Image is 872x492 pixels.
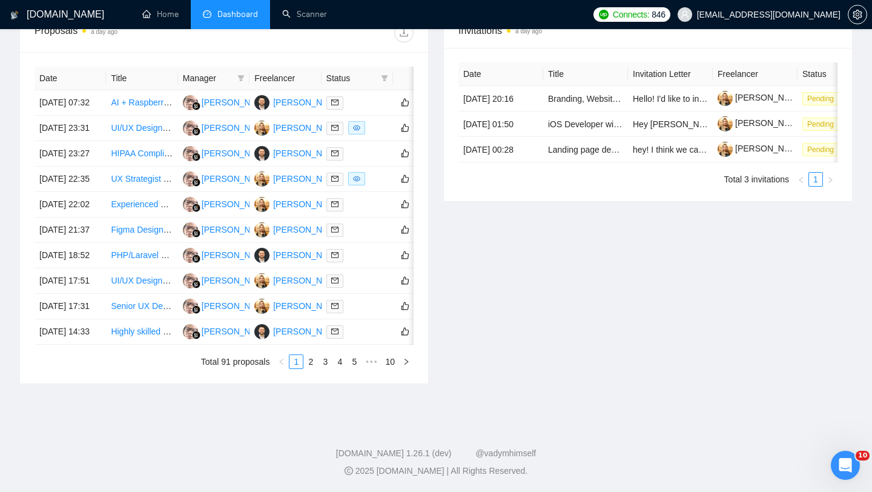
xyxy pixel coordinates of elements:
button: like [398,248,412,262]
div: [PERSON_NAME] [273,325,343,338]
img: gigradar-bm.png [192,280,200,288]
span: Pending [802,92,839,105]
span: Pending [802,118,839,131]
th: Title [106,67,177,90]
img: HH [183,222,198,238]
a: VP[PERSON_NAME] [254,199,343,208]
span: dashboard [203,10,211,18]
th: Manager [178,67,249,90]
span: ••• [362,354,381,369]
a: Pending [802,93,844,103]
button: like [398,197,412,211]
div: [PERSON_NAME] [273,223,343,236]
td: [DATE] 22:02 [35,192,106,218]
time: a day ago [515,28,542,35]
td: AI + Raspberry Pi Engineer — “Swiss-Army-Knife” for Autism Tech Startup [106,90,177,116]
a: iOS Developer with UX/UI skills to Audit Health & Longevity App UX and Design [548,119,847,129]
a: HH[PERSON_NAME] [183,122,271,132]
a: 1 [809,173,822,186]
img: OP [254,248,269,263]
a: UI/UX Designer for AI Company [111,276,231,285]
div: [PERSON_NAME] [202,96,271,109]
img: VP [254,273,269,288]
td: UX Strategist / Information Architecture Expert for Website Redesign [106,167,177,192]
a: Landing page designer (for saas/digital products) [548,145,732,155]
img: gigradar-bm.png [192,254,200,263]
button: like [398,273,412,288]
span: like [401,276,409,285]
span: eye [353,124,360,131]
a: 10 [381,355,398,368]
td: [DATE] 17:51 [35,268,106,294]
span: Invitations [458,23,837,38]
time: a day ago [91,28,117,35]
td: Landing page designer (for saas/digital products) [543,137,628,162]
a: OP[PERSON_NAME] [254,148,343,158]
li: 4 [332,354,347,369]
span: mail [331,302,339,310]
button: download [394,23,414,42]
div: [PERSON_NAME] [273,147,343,160]
td: PHP/Laravel Developer for Internal CRM+Scheduling platform [106,243,177,268]
a: VP[PERSON_NAME] [254,224,343,234]
button: like [398,299,412,313]
li: Next Page [823,172,837,187]
span: like [401,250,409,260]
a: OP[PERSON_NAME] [254,97,343,107]
img: c1VvKIttGVViXNJL2ESZaUf3zaf4LsFQKa-J0jOo-moCuMrl1Xwh1qxgsHaISjvPQe [718,142,733,157]
img: HH [183,95,198,110]
td: Highly skilled DevOps - AWS/.NET [106,319,177,345]
img: OP [254,324,269,339]
span: mail [331,277,339,284]
button: setting [848,5,867,24]
a: UI/UX Designer (Mobile CRO) to Polish Existing Pages [111,123,317,133]
div: [PERSON_NAME] [202,325,271,338]
div: [PERSON_NAME] [202,248,271,262]
span: Pending [802,143,839,156]
a: HH[PERSON_NAME] [183,301,271,310]
a: HH[PERSON_NAME] [183,199,271,208]
a: Branding, Website, and Packaging Design for Fun Nutrition Company [548,94,808,104]
div: [PERSON_NAME] [202,198,271,211]
a: VP[PERSON_NAME] [254,122,343,132]
a: 4 [333,355,346,368]
span: Manager [183,71,233,85]
span: mail [331,226,339,233]
th: Date [35,67,106,90]
span: mail [331,175,339,182]
a: [PERSON_NAME] [718,93,805,102]
li: 1 [289,354,303,369]
a: HH[PERSON_NAME] [183,250,271,259]
a: HH[PERSON_NAME] [183,173,271,183]
div: [PERSON_NAME] [273,172,343,185]
span: like [401,327,409,336]
li: Total 91 proposals [201,354,270,369]
li: Total 3 invitations [724,172,789,187]
a: [PERSON_NAME] [718,144,805,153]
button: like [398,324,412,339]
img: c1VvKIttGVViXNJL2ESZaUf3zaf4LsFQKa-J0jOo-moCuMrl1Xwh1qxgsHaISjvPQe [718,116,733,131]
td: [DATE] 07:32 [35,90,106,116]
td: [DATE] 20:16 [458,86,543,111]
span: like [401,199,409,209]
td: [DATE] 23:27 [35,141,106,167]
img: logo [10,5,19,25]
button: like [398,222,412,237]
img: HH [183,171,198,187]
td: [DATE] 21:37 [35,218,106,243]
span: left [278,358,285,365]
span: mail [331,251,339,259]
a: OP[PERSON_NAME] [254,326,343,336]
div: [PERSON_NAME] [273,96,343,109]
a: 1 [289,355,303,368]
a: VP[PERSON_NAME] [254,301,343,310]
th: Title [543,62,628,86]
span: copyright [345,467,353,475]
button: right [399,354,414,369]
td: [DATE] 17:31 [35,294,106,319]
a: [PERSON_NAME] [718,118,805,128]
li: 2 [303,354,318,369]
button: left [794,172,808,187]
iframe: Intercom live chat [831,451,860,480]
img: gigradar-bm.png [192,153,200,161]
